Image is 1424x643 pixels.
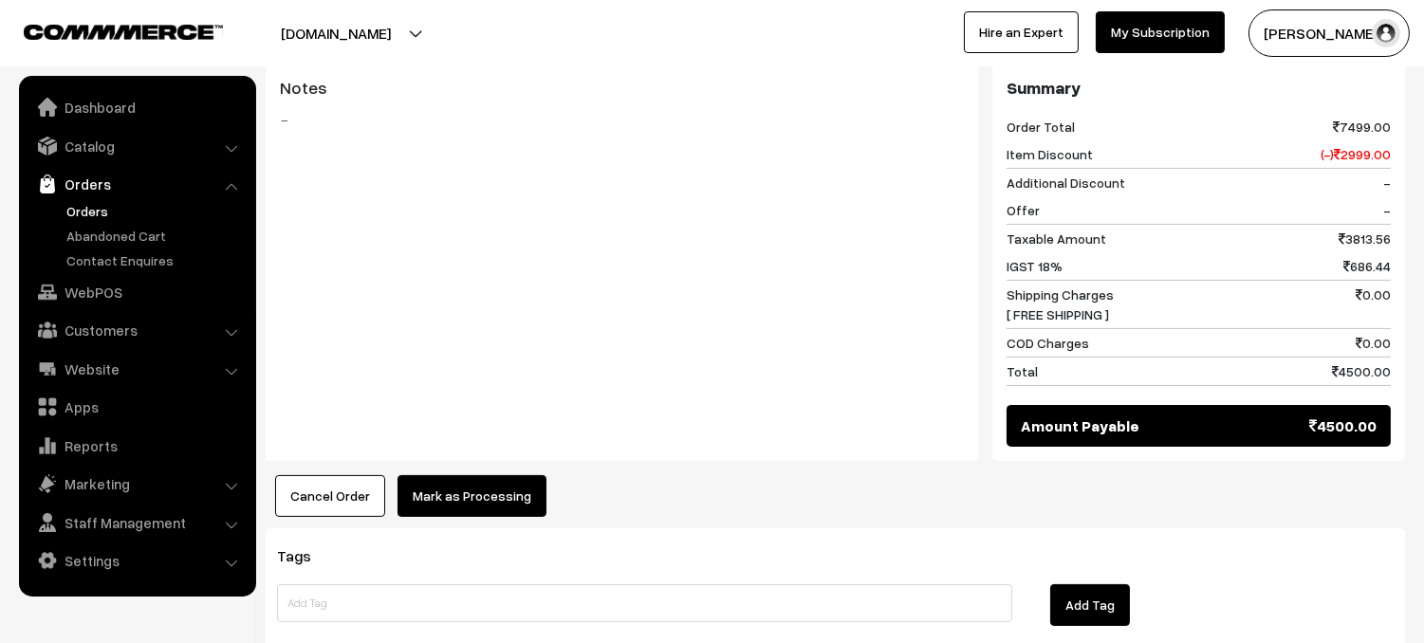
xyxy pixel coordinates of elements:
span: Total [1007,361,1038,381]
span: 7499.00 [1333,117,1391,137]
a: Orders [62,201,250,221]
span: 0.00 [1356,333,1391,353]
button: Cancel Order [275,475,385,517]
a: Orders [24,167,250,201]
span: Amount Payable [1021,414,1139,437]
button: [DOMAIN_NAME] [214,9,457,57]
span: Offer [1007,200,1040,220]
img: COMMMERCE [24,25,223,39]
a: Abandoned Cart [62,226,250,246]
span: 686.44 [1343,256,1391,276]
span: 4500.00 [1309,414,1377,437]
a: Customers [24,313,250,347]
span: - [1383,173,1391,193]
input: Add Tag [277,584,1012,622]
a: Marketing [24,467,250,501]
button: Add Tag [1050,584,1130,626]
span: 3813.56 [1339,229,1391,248]
button: [PERSON_NAME] [1248,9,1410,57]
a: Apps [24,390,250,424]
span: - [1383,200,1391,220]
a: Catalog [24,129,250,163]
a: Dashboard [24,90,250,124]
span: Item Discount [1007,144,1093,164]
a: Staff Management [24,505,250,540]
a: Settings [24,543,250,578]
h3: Notes [280,78,964,99]
button: Mark as Processing [398,475,546,517]
span: Tags [277,546,334,565]
span: Taxable Amount [1007,229,1106,248]
a: Reports [24,429,250,463]
h3: Summary [1007,78,1391,99]
span: 4500.00 [1332,361,1391,381]
span: COD Charges [1007,333,1089,353]
span: Shipping Charges [ FREE SHIPPING ] [1007,285,1114,324]
a: Website [24,352,250,386]
span: 0.00 [1356,285,1391,324]
a: My Subscription [1096,11,1225,53]
a: Contact Enquires [62,250,250,270]
a: Hire an Expert [964,11,1079,53]
span: IGST 18% [1007,256,1063,276]
span: (-) 2999.00 [1321,144,1391,164]
img: user [1372,19,1400,47]
span: Order Total [1007,117,1075,137]
a: WebPOS [24,275,250,309]
span: Additional Discount [1007,173,1125,193]
a: COMMMERCE [24,19,190,42]
blockquote: - [280,108,964,131]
